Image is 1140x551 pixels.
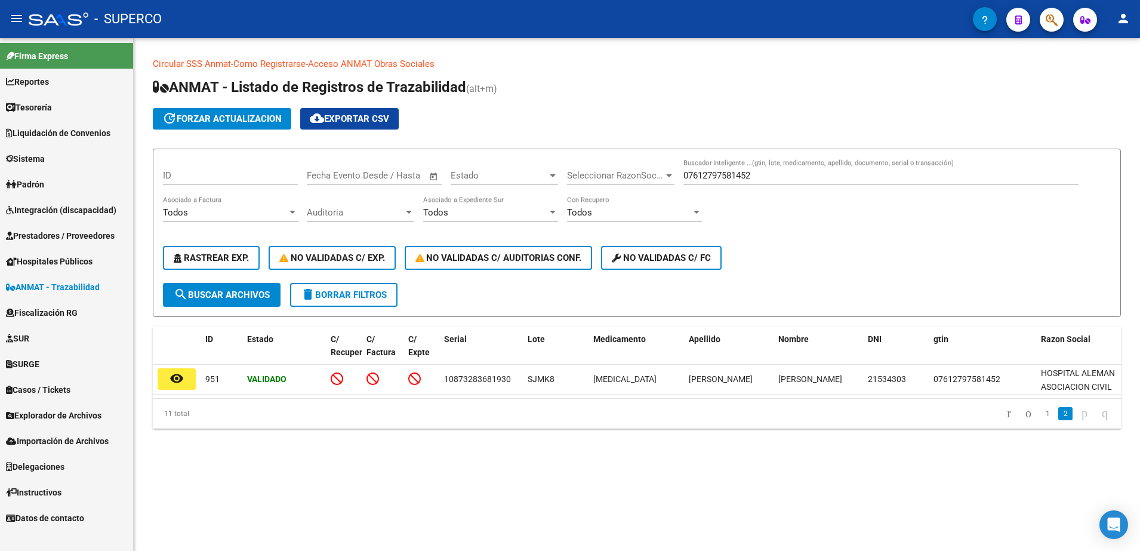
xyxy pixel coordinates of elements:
span: No validadas c/ FC [612,253,711,263]
span: SUR [6,332,29,345]
span: Firma Express [6,50,68,63]
span: C/ Expte [408,334,430,358]
div: 11 total [153,399,344,429]
datatable-header-cell: C/ Expte [403,327,439,379]
span: Nombre [778,334,809,344]
a: Como Registrarse [233,59,306,69]
span: No Validadas c/ Auditorias Conf. [415,253,582,263]
datatable-header-cell: Nombre [774,327,863,379]
span: Padrón [6,178,44,191]
span: Integración (discapacidad) [6,204,116,217]
button: Borrar Filtros [290,283,398,307]
span: Todos [567,207,592,218]
span: No Validadas c/ Exp. [279,253,385,263]
span: SJMK8 [528,374,554,384]
span: ANMAT - Trazabilidad [6,281,100,294]
span: forzar actualizacion [162,113,282,124]
datatable-header-cell: C/ Recupero [326,327,362,379]
datatable-header-cell: DNI [863,327,929,379]
span: Fiscalización RG [6,306,78,319]
strong: Validado [247,374,286,384]
span: C/ Factura [366,334,396,358]
div: Open Intercom Messenger [1099,510,1128,539]
span: DNI [868,334,882,344]
datatable-header-cell: Medicamento [589,327,684,379]
button: Buscar Archivos [163,283,281,307]
span: Borrar Filtros [301,290,387,300]
mat-icon: menu [10,11,24,26]
span: Apellido [689,334,720,344]
datatable-header-cell: Razon Social [1036,327,1126,379]
span: Importación de Archivos [6,435,109,448]
span: Exportar CSV [310,113,389,124]
span: Sistema [6,152,45,165]
span: Todos [423,207,448,218]
a: go to previous page [1020,407,1037,420]
datatable-header-cell: C/ Factura [362,327,403,379]
span: [PERSON_NAME] [778,374,842,384]
span: ID [205,334,213,344]
span: [MEDICAL_DATA] [593,374,657,384]
mat-icon: search [174,287,188,301]
span: Seleccionar RazonSocial [567,170,664,181]
span: SURGE [6,358,39,371]
span: Auditoria [307,207,403,218]
a: Circular SSS Anmat [153,59,231,69]
datatable-header-cell: Estado [242,327,326,379]
span: Lote [528,334,545,344]
span: Buscar Archivos [174,290,270,300]
span: Rastrear Exp. [174,253,249,263]
input: Start date [307,170,346,181]
a: Documentacion trazabilidad [435,59,546,69]
span: Datos de contacto [6,512,84,525]
li: page 2 [1056,404,1074,424]
span: 07612797581452 [933,374,1000,384]
a: go to last page [1096,407,1113,420]
span: Prestadores / Proveedores [6,229,115,242]
span: gtin [933,334,948,344]
mat-icon: delete [301,287,315,301]
button: No validadas c/ FC [601,246,722,270]
a: 1 [1040,407,1055,420]
datatable-header-cell: gtin [929,327,1036,379]
button: Rastrear Exp. [163,246,260,270]
a: go to first page [1002,407,1016,420]
span: 951 [205,374,220,384]
span: C/ Recupero [331,334,367,358]
span: Serial [444,334,467,344]
datatable-header-cell: Serial [439,327,523,379]
span: Estado [451,170,547,181]
datatable-header-cell: ID [201,327,242,379]
span: - SUPERCO [94,6,162,32]
button: Exportar CSV [300,108,399,130]
a: go to next page [1076,407,1093,420]
span: Explorador de Archivos [6,409,101,422]
span: Todos [163,207,188,218]
button: Open calendar [427,170,441,183]
span: Reportes [6,75,49,88]
span: Razon Social [1041,334,1090,344]
button: No Validadas c/ Auditorias Conf. [405,246,593,270]
span: ANMAT - Listado de Registros de Trazabilidad [153,79,466,96]
span: Liquidación de Convenios [6,127,110,140]
span: Medicamento [593,334,646,344]
mat-icon: person [1116,11,1130,26]
span: 10873283681930 [444,374,511,384]
p: - - [153,57,1121,70]
mat-icon: update [162,111,177,125]
mat-icon: cloud_download [310,111,324,125]
button: No Validadas c/ Exp. [269,246,396,270]
span: Casos / Tickets [6,383,70,396]
li: page 1 [1039,404,1056,424]
span: 21534303 [868,374,906,384]
a: 2 [1058,407,1073,420]
span: Estado [247,334,273,344]
span: (alt+m) [466,83,497,94]
span: Instructivos [6,486,61,499]
mat-icon: remove_red_eye [170,371,184,386]
span: [PERSON_NAME] [689,374,753,384]
input: End date [356,170,414,181]
span: Delegaciones [6,460,64,473]
span: Hospitales Públicos [6,255,93,268]
button: forzar actualizacion [153,108,291,130]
